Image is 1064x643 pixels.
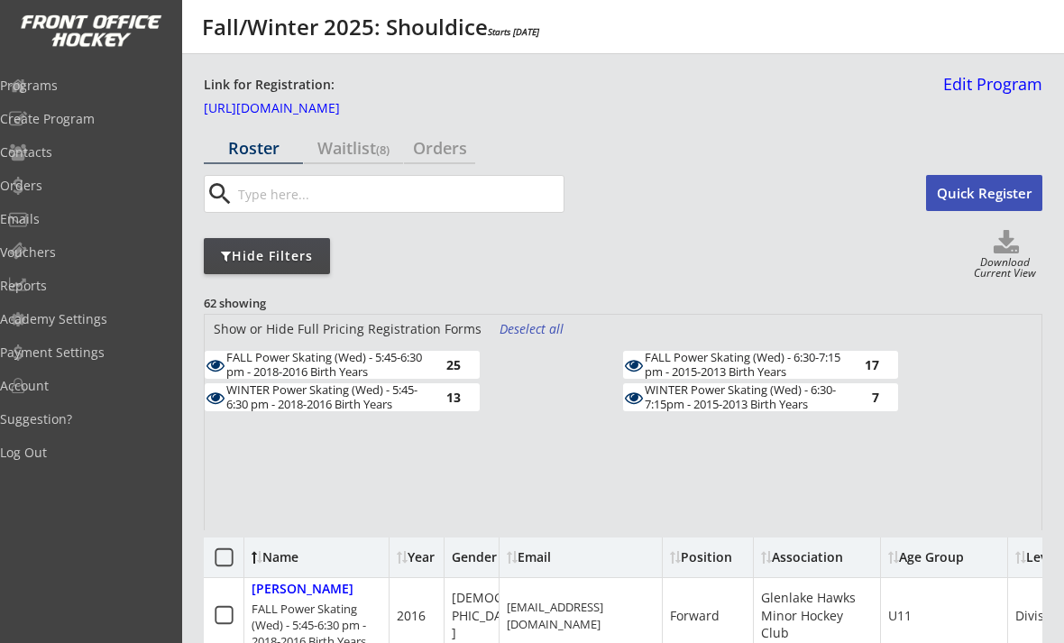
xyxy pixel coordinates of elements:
[488,25,539,38] em: Starts [DATE]
[226,351,425,379] div: FALL Power Skating (Wed) - 5:45-6:30 pm - 2018-2016 Birth Years
[761,551,843,564] div: Association
[204,247,330,265] div: Hide Filters
[500,320,566,338] div: Deselect all
[670,551,746,564] div: Position
[20,14,162,48] img: FOH%20White%20Logo%20Transparent.png
[204,295,334,311] div: 62 showing
[645,351,843,379] div: FALL Power Skating (Wed) - 6:30-7:15 pm - 2015-2013 Birth Years
[397,607,426,625] div: 2016
[843,358,879,372] div: 17
[452,589,521,642] div: [DEMOGRAPHIC_DATA]
[205,320,491,338] div: Show or Hide Full Pricing Registration Forms
[202,16,539,38] div: Fall/Winter 2025: Shouldice
[645,383,843,411] div: WINTER Power Skating (Wed) - 6:30-7:15pm - 2015-2013 Birth Years
[888,607,912,625] div: U11
[507,551,655,564] div: Email
[507,599,655,631] div: [EMAIL_ADDRESS][DOMAIN_NAME]
[397,551,442,564] div: Year
[936,76,1042,107] a: Edit Program
[252,582,353,597] div: [PERSON_NAME]
[205,179,234,208] button: search
[670,607,720,625] div: Forward
[252,551,399,564] div: Name
[204,76,337,95] div: Link for Registration:
[204,140,303,156] div: Roster
[234,176,564,212] input: Type here...
[926,175,1042,211] button: Quick Register
[843,390,879,404] div: 7
[968,257,1042,281] div: Download Current View
[970,230,1042,257] button: Click to download full roster. Your browser settings may try to block it, check your security set...
[425,358,461,372] div: 25
[452,551,506,564] div: Gender
[761,589,873,642] div: Glenlake Hawks Minor Hockey Club
[376,142,390,158] font: (8)
[888,551,964,564] div: Age Group
[204,102,384,122] a: [URL][DOMAIN_NAME]
[304,140,403,156] div: Waitlist
[226,383,425,411] div: WINTER Power Skating (Wed) - 5:45-6:30 pm - 2018-2016 Birth Years
[1015,551,1058,564] div: Level
[404,140,475,156] div: Orders
[425,390,461,404] div: 13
